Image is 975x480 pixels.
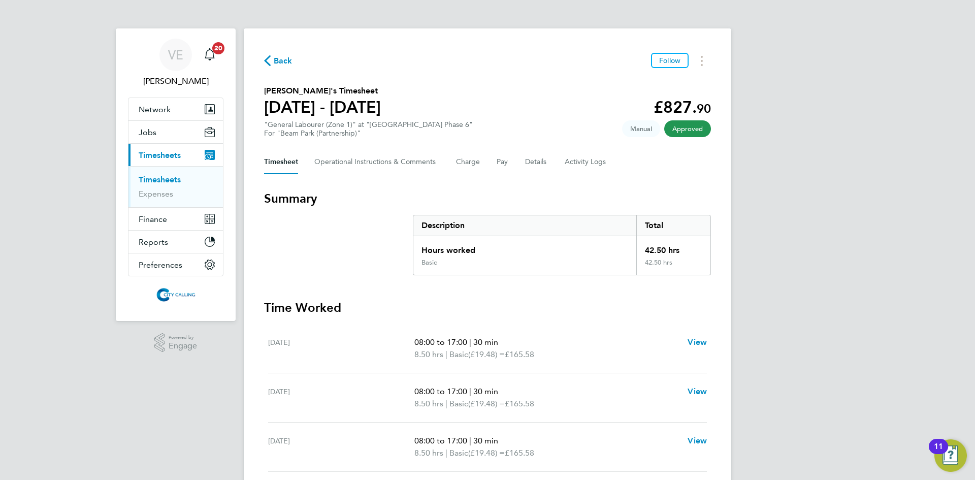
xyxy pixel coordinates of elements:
button: Timesheet [264,150,298,174]
span: 8.50 hrs [414,399,443,408]
div: Basic [421,259,437,267]
div: [DATE] [268,386,414,410]
a: Timesheets [139,175,181,184]
button: Details [525,150,548,174]
button: Finance [128,208,223,230]
div: [DATE] [268,435,414,459]
span: 08:00 to 17:00 [414,387,467,396]
a: Go to home page [128,286,223,303]
span: | [469,337,471,347]
span: 8.50 hrs [414,448,443,458]
nav: Main navigation [116,28,236,321]
span: Finance [139,214,167,224]
h2: [PERSON_NAME]'s Timesheet [264,85,381,97]
button: Timesheets [128,144,223,166]
div: "General Labourer (Zone 1)" at "[GEOGRAPHIC_DATA] Phase 6" [264,120,473,138]
button: Jobs [128,121,223,143]
span: Basic [449,398,468,410]
span: View [688,436,707,445]
a: Powered byEngage [154,333,198,353]
span: £165.58 [505,399,534,408]
div: Description [413,215,636,236]
div: [DATE] [268,336,414,361]
img: citycalling-logo-retina.png [154,286,198,303]
span: £165.58 [505,448,534,458]
span: 8.50 hrs [414,349,443,359]
app-decimal: £827. [654,98,711,117]
span: Preferences [139,260,182,270]
div: 42.50 hrs [636,236,710,259]
span: This timesheet was manually created. [622,120,660,137]
a: 20 [200,39,220,71]
div: For "Beam Park (Partnership)" [264,129,473,138]
div: Summary [413,215,711,275]
button: Charge [456,150,480,174]
button: Reports [128,231,223,253]
h1: [DATE] - [DATE] [264,97,381,117]
span: View [688,337,707,347]
button: Activity Logs [565,150,607,174]
button: Open Resource Center, 11 new notifications [934,439,967,472]
button: Preferences [128,253,223,276]
span: VE [168,48,183,61]
span: 08:00 to 17:00 [414,337,467,347]
span: | [469,387,471,396]
button: Timesheets Menu [693,53,711,69]
span: Jobs [139,127,156,137]
div: 42.50 hrs [636,259,710,275]
span: | [469,436,471,445]
span: This timesheet has been approved. [664,120,711,137]
span: Follow [659,56,680,65]
div: 11 [934,446,943,460]
span: Timesheets [139,150,181,160]
a: Expenses [139,189,173,199]
span: View [688,387,707,396]
span: Valeria Erdos [128,75,223,87]
a: View [688,336,707,348]
h3: Time Worked [264,300,711,316]
span: 90 [697,101,711,116]
span: | [445,399,447,408]
span: Basic [449,447,468,459]
span: Engage [169,342,197,350]
span: 30 min [473,387,498,396]
button: Network [128,98,223,120]
span: 20 [212,42,224,54]
a: VE[PERSON_NAME] [128,39,223,87]
span: 30 min [473,436,498,445]
span: £165.58 [505,349,534,359]
button: Follow [651,53,689,68]
span: Back [274,55,292,67]
div: Hours worked [413,236,636,259]
h3: Summary [264,190,711,207]
span: | [445,349,447,359]
button: Pay [497,150,509,174]
span: (£19.48) = [468,448,505,458]
span: | [445,448,447,458]
button: Back [264,54,292,67]
span: Network [139,105,171,114]
span: (£19.48) = [468,349,505,359]
span: 30 min [473,337,498,347]
a: View [688,435,707,447]
div: Total [636,215,710,236]
span: 08:00 to 17:00 [414,436,467,445]
span: Powered by [169,333,197,342]
button: Operational Instructions & Comments [314,150,440,174]
span: (£19.48) = [468,399,505,408]
div: Timesheets [128,166,223,207]
span: Reports [139,237,168,247]
span: Basic [449,348,468,361]
a: View [688,386,707,398]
